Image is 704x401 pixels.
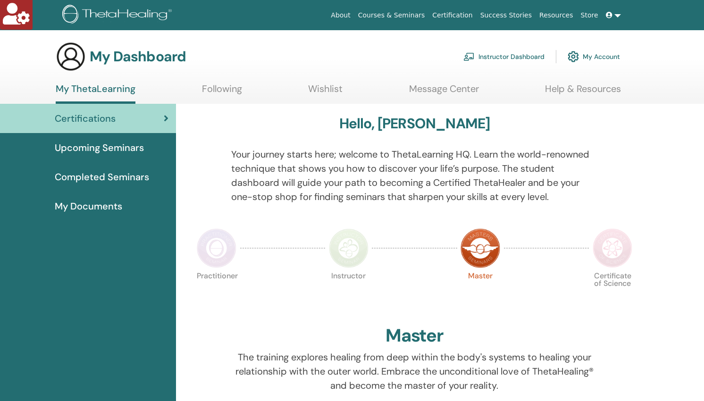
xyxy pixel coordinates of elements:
a: My ThetaLearning [56,83,135,104]
span: Completed Seminars [55,170,149,184]
a: My Account [568,46,620,67]
img: Certificate of Science [593,228,632,268]
p: Practitioner [197,272,236,312]
h3: Hello, [PERSON_NAME] [339,115,490,132]
img: cog.svg [568,49,579,65]
img: Instructor [329,228,369,268]
img: logo.png [62,5,175,26]
img: Master [461,228,500,268]
p: Instructor [329,272,369,312]
span: Upcoming Seminars [55,141,144,155]
a: Store [577,7,602,24]
p: Your journey starts here; welcome to ThetaLearning HQ. Learn the world-renowned technique that sh... [231,147,598,204]
a: Courses & Seminars [354,7,429,24]
a: Success Stories [477,7,536,24]
span: My Documents [55,199,122,213]
a: Following [202,83,242,101]
a: About [327,7,354,24]
p: Master [461,272,500,312]
a: Message Center [409,83,479,101]
h2: Master [386,325,444,347]
img: Practitioner [197,228,236,268]
span: Certifications [55,111,116,125]
a: Help & Resources [545,83,621,101]
img: generic-user-icon.jpg [56,42,86,72]
a: Resources [536,7,577,24]
p: The training explores healing from deep within the body's systems to healing your relationship wi... [231,350,598,393]
a: Certification [428,7,476,24]
img: chalkboard-teacher.svg [463,52,475,61]
h3: My Dashboard [90,48,186,65]
a: Wishlist [308,83,343,101]
p: Certificate of Science [593,272,632,312]
a: Instructor Dashboard [463,46,545,67]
